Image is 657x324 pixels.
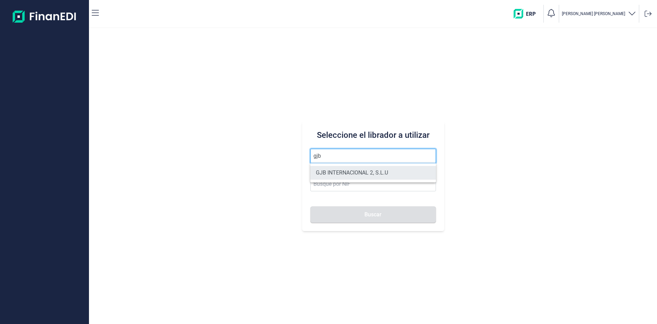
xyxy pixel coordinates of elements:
[310,130,436,141] h3: Seleccione el librador a utilizar
[562,11,625,16] p: [PERSON_NAME] [PERSON_NAME]
[562,9,636,19] button: [PERSON_NAME] [PERSON_NAME]
[310,149,436,163] input: Seleccione la razón social
[364,212,382,217] span: Buscar
[310,206,436,223] button: Buscar
[310,177,436,191] input: Busque por NIF
[13,5,77,27] img: Logo de aplicación
[310,166,436,180] li: GJB INTERNACIONAL 2, S.L.U
[514,9,541,19] img: erp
